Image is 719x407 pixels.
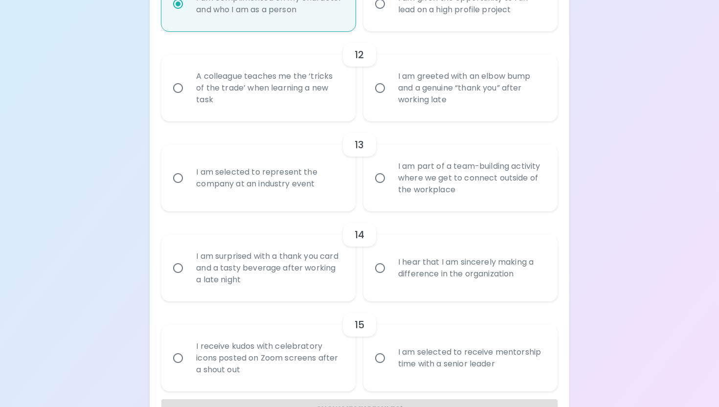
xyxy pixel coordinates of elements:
[390,149,552,207] div: I am part of a team-building activity where we get to connect outside of the workplace
[188,329,350,387] div: I receive kudos with celebratory icons posted on Zoom screens after a shout out
[188,59,350,117] div: A colleague teaches me the ‘tricks of the trade’ when learning a new task
[161,31,557,121] div: choice-group-check
[390,59,552,117] div: I am greeted with an elbow bump and a genuine “thank you” after working late
[355,317,364,333] h6: 15
[188,155,350,202] div: I am selected to represent the company at an industry event
[355,47,364,63] h6: 12
[161,301,557,391] div: choice-group-check
[355,227,364,243] h6: 14
[355,137,364,153] h6: 13
[390,245,552,292] div: I hear that I am sincerely making a difference in the organization
[161,121,557,211] div: choice-group-check
[188,239,350,297] div: I am surprised with a thank you card and a tasty beverage after working a late night
[161,211,557,301] div: choice-group-check
[390,335,552,382] div: I am selected to receive mentorship time with a senior leader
